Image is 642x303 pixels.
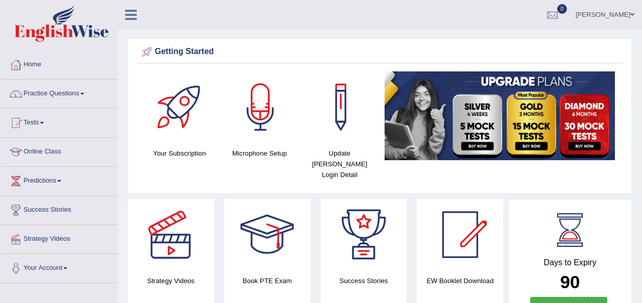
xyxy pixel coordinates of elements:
[139,44,620,60] div: Getting Started
[557,4,567,14] span: 0
[224,275,311,286] h4: Book PTE Exam
[1,138,117,163] a: Online Class
[1,167,117,192] a: Predictions
[520,258,620,267] h4: Days to Expiry
[417,275,503,286] h4: EW Booklet Download
[1,109,117,134] a: Tests
[145,148,215,159] h4: Your Subscription
[1,225,117,250] a: Strategy Videos
[1,50,117,76] a: Home
[225,148,295,159] h4: Microphone Setup
[1,196,117,221] a: Success Stories
[305,148,375,180] h4: Update [PERSON_NAME] Login Detail
[321,275,407,286] h4: Success Stories
[1,80,117,105] a: Practice Questions
[1,254,117,280] a: Your Account
[560,272,580,292] b: 90
[128,275,214,286] h4: Strategy Videos
[385,71,615,160] img: small5.jpg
